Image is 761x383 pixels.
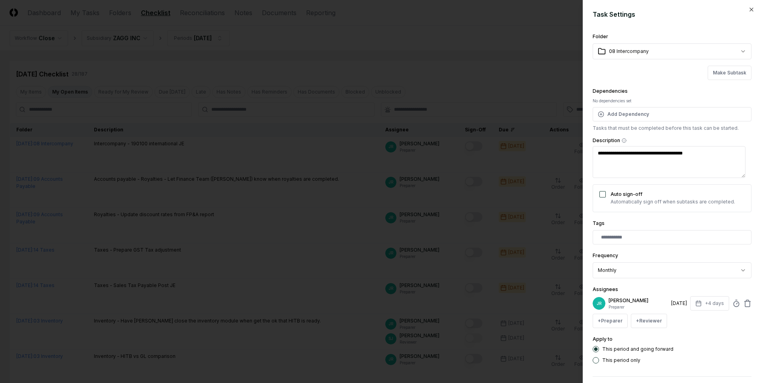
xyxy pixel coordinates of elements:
[593,98,751,104] div: No dependencies set
[593,314,628,328] button: +Preparer
[593,33,608,39] label: Folder
[609,304,668,310] p: Preparer
[611,198,735,205] p: Automatically sign off when subtasks are completed.
[622,138,626,143] button: Description
[631,314,667,328] button: +Reviewer
[593,286,618,292] label: Assignees
[690,296,729,311] button: +4 days
[671,300,687,307] div: [DATE]
[602,358,640,363] label: This period only
[593,252,618,258] label: Frequency
[593,88,628,94] label: Dependencies
[593,336,613,342] label: Apply to
[708,66,751,80] button: Make Subtask
[593,220,605,226] label: Tags
[593,10,751,19] h2: Task Settings
[593,125,751,132] p: Tasks that must be completed before this task can be started.
[611,191,642,197] label: Auto sign-off
[602,347,673,352] label: This period and going forward
[593,138,751,143] label: Description
[597,301,602,307] span: JR
[593,107,751,121] button: Add Dependency
[609,297,668,304] p: [PERSON_NAME]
